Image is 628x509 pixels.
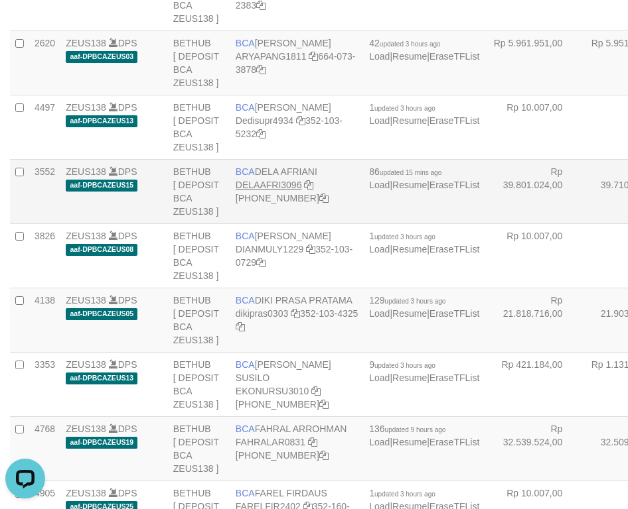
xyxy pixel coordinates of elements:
[430,51,479,62] a: EraseTFList
[60,352,168,416] td: DPS
[66,231,106,241] a: ZEUS138
[369,295,479,319] span: | |
[29,223,60,288] td: 3826
[369,115,390,126] a: Load
[236,180,302,190] a: DELAAFRI3096
[236,359,255,370] span: BCA
[66,180,137,191] span: aaf-DPBCAZEUS15
[29,288,60,352] td: 4138
[369,372,390,383] a: Load
[380,169,441,176] span: updated 15 mins ago
[374,490,435,498] span: updated 3 hours ago
[485,95,582,159] td: Rp 10.007,00
[369,38,479,62] span: | |
[29,30,60,95] td: 2620
[66,244,137,255] span: aaf-DPBCAZEUS08
[369,244,390,254] a: Load
[236,321,245,332] a: Copy 3521034325 to clipboard
[66,437,137,448] span: aaf-DPBCAZEUS19
[66,308,137,319] span: aaf-DPBCAZEUS05
[230,416,364,481] td: FAHRAL ARROHMAN [PHONE_NUMBER]
[60,95,168,159] td: DPS
[430,244,479,254] a: EraseTFList
[66,372,137,384] span: aaf-DPBCAZEUS13
[369,488,435,498] span: 1
[168,95,230,159] td: BETHUB [ DEPOSIT BCA ZEUS138 ]
[385,426,446,433] span: updated 9 hours ago
[369,295,445,306] span: 129
[369,308,390,319] a: Load
[60,223,168,288] td: DPS
[291,308,300,319] a: Copy dikipras0303 to clipboard
[369,166,479,190] span: | |
[230,223,364,288] td: [PERSON_NAME] 352-103-0729
[311,386,321,396] a: Copy EKONURSU3010 to clipboard
[236,308,288,319] a: dikipras0303
[374,233,435,241] span: updated 3 hours ago
[430,308,479,319] a: EraseTFList
[369,231,479,254] span: | |
[374,362,435,369] span: updated 3 hours ago
[5,5,45,45] button: Open LiveChat chat widget
[369,51,390,62] a: Load
[430,437,479,447] a: EraseTFList
[385,298,446,305] span: updated 3 hours ago
[392,244,427,254] a: Resume
[66,38,106,48] a: ZEUS138
[66,51,137,62] span: aaf-DPBCAZEUS03
[430,115,479,126] a: EraseTFList
[230,352,364,416] td: [PERSON_NAME] SUSILO [PHONE_NUMBER]
[485,159,582,223] td: Rp 39.801.024,00
[29,95,60,159] td: 4497
[168,416,230,481] td: BETHUB [ DEPOSIT BCA ZEUS138 ]
[306,244,315,254] a: Copy DIANMULY1229 to clipboard
[369,102,435,113] span: 1
[319,193,329,203] a: Copy 8692458639 to clipboard
[256,129,266,139] a: Copy 3521035232 to clipboard
[230,288,364,352] td: DIKI PRASA PRATAMA 352-103-4325
[485,30,582,95] td: Rp 5.961.951,00
[319,399,329,410] a: Copy 4062302392 to clipboard
[319,450,329,461] a: Copy 5665095158 to clipboard
[66,295,106,306] a: ZEUS138
[230,159,364,223] td: DELA AFRIANI [PHONE_NUMBER]
[369,180,390,190] a: Load
[309,51,318,62] a: Copy ARYAPANG1811 to clipboard
[168,159,230,223] td: BETHUB [ DEPOSIT BCA ZEUS138 ]
[236,424,255,434] span: BCA
[29,416,60,481] td: 4768
[392,308,427,319] a: Resume
[168,223,230,288] td: BETHUB [ DEPOSIT BCA ZEUS138 ]
[392,180,427,190] a: Resume
[296,115,305,126] a: Copy Dedisupr4934 to clipboard
[369,231,435,241] span: 1
[236,231,255,241] span: BCA
[60,30,168,95] td: DPS
[304,180,313,190] a: Copy DELAAFRI3096 to clipboard
[256,257,266,268] a: Copy 3521030729 to clipboard
[369,102,479,126] span: | |
[430,372,479,383] a: EraseTFList
[60,288,168,352] td: DPS
[29,159,60,223] td: 3552
[369,424,445,434] span: 136
[168,30,230,95] td: BETHUB [ DEPOSIT BCA ZEUS138 ]
[168,288,230,352] td: BETHUB [ DEPOSIT BCA ZEUS138 ]
[29,352,60,416] td: 3353
[374,105,435,112] span: updated 3 hours ago
[369,359,479,383] span: | |
[308,437,317,447] a: Copy FAHRALAR0831 to clipboard
[392,51,427,62] a: Resume
[236,244,303,254] a: DIANMULY1229
[236,102,255,113] span: BCA
[230,30,364,95] td: [PERSON_NAME] 664-073-3878
[236,38,255,48] span: BCA
[236,386,309,396] a: EKONURSU3010
[485,223,582,288] td: Rp 10.007,00
[236,437,305,447] a: FAHRALAR0831
[369,38,440,48] span: 42
[392,437,427,447] a: Resume
[230,95,364,159] td: [PERSON_NAME] 352-103-5232
[66,102,106,113] a: ZEUS138
[369,437,390,447] a: Load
